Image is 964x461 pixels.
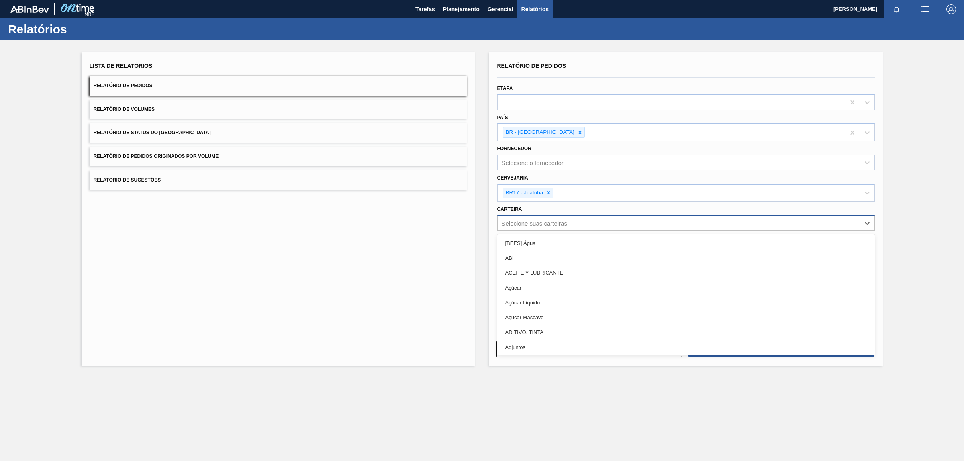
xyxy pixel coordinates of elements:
[503,127,576,137] div: BR - [GEOGRAPHIC_DATA]
[946,4,956,14] img: Logout
[488,4,513,14] span: Gerencial
[90,63,153,69] span: Lista de Relatórios
[497,325,875,340] div: ADITIVO, TINTA
[497,265,875,280] div: ACEITE Y LUBRICANTE
[884,4,909,15] button: Notificações
[10,6,49,13] img: TNhmsLtSVTkK8tSr43FrP2fwEKptu5GPRR3wAAAABJRU5ErkJggg==
[497,251,875,265] div: ABI
[415,4,435,14] span: Tarefas
[497,146,531,151] label: Fornecedor
[521,4,549,14] span: Relatórios
[90,170,467,190] button: Relatório de Sugestões
[94,130,211,135] span: Relatório de Status do [GEOGRAPHIC_DATA]
[94,177,161,183] span: Relatório de Sugestões
[497,175,528,181] label: Cervejaria
[497,63,566,69] span: Relatório de Pedidos
[94,106,155,112] span: Relatório de Volumes
[94,153,219,159] span: Relatório de Pedidos Originados por Volume
[497,115,508,120] label: País
[502,159,564,166] div: Selecione o fornecedor
[90,123,467,143] button: Relatório de Status do [GEOGRAPHIC_DATA]
[8,24,151,34] h1: Relatórios
[497,295,875,310] div: Açúcar Líquido
[497,206,522,212] label: Carteira
[502,220,567,226] div: Selecione suas carteiras
[90,147,467,166] button: Relatório de Pedidos Originados por Volume
[497,86,513,91] label: Etapa
[94,83,153,88] span: Relatório de Pedidos
[497,280,875,295] div: Açúcar
[503,188,545,198] div: BR17 - Juatuba
[90,76,467,96] button: Relatório de Pedidos
[497,340,875,355] div: Adjuntos
[497,236,875,251] div: [BEES] Água
[443,4,480,14] span: Planejamento
[921,4,930,14] img: userActions
[90,100,467,119] button: Relatório de Volumes
[497,310,875,325] div: Açúcar Mascavo
[496,341,682,357] button: Limpar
